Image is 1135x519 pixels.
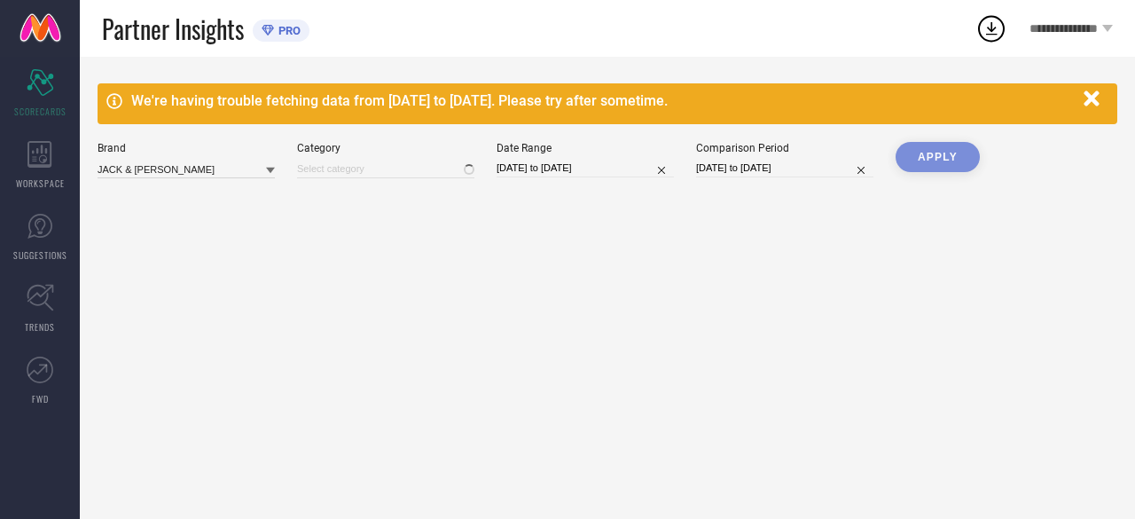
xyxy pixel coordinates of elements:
span: WORKSPACE [16,177,65,190]
span: PRO [274,24,301,37]
div: Brand [98,142,275,154]
div: We're having trouble fetching data from [DATE] to [DATE]. Please try after sometime. [131,92,1075,109]
span: FWD [32,392,49,405]
div: Date Range [497,142,674,154]
span: TRENDS [25,320,55,334]
span: SUGGESTIONS [13,248,67,262]
span: Partner Insights [102,11,244,47]
div: Category [297,142,474,154]
span: SCORECARDS [14,105,67,118]
input: Select comparison period [696,159,873,177]
input: Select date range [497,159,674,177]
div: Comparison Period [696,142,873,154]
div: Open download list [975,12,1007,44]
